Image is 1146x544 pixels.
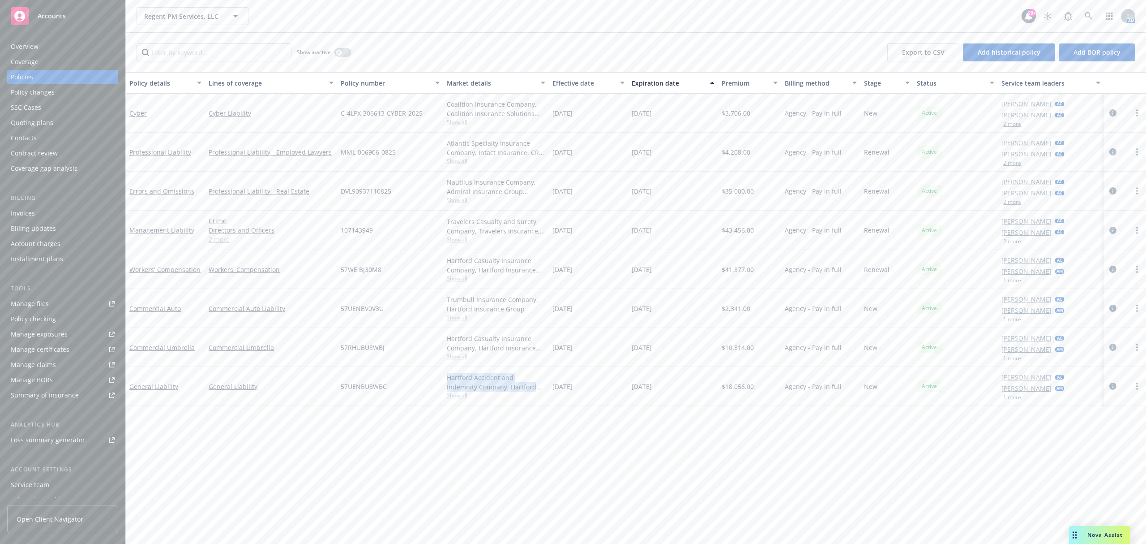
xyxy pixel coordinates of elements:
[860,72,913,94] button: Stage
[785,265,842,274] span: Agency - Pay in full
[632,186,652,196] span: [DATE]
[1069,526,1130,544] button: Nova Assist
[209,147,334,157] a: Professional Liability - Employed Lawyers
[129,265,201,274] a: Workers' Compensation
[447,236,545,243] span: Show all
[447,118,545,126] span: Show all
[11,131,37,145] div: Contacts
[447,177,545,196] div: Nautilus Insurance Company, Admiral Insurance Group ([PERSON_NAME] Corporation), CRC Group
[920,343,938,351] span: Active
[209,304,334,313] a: Commercial Auto Liability
[785,78,847,88] div: Billing method
[785,304,842,313] span: Agency - Pay in full
[1003,317,1021,322] button: 1 more
[864,186,889,196] span: Renewal
[1028,9,1036,17] div: 99+
[209,343,334,352] a: Commercial Umbrella
[628,72,718,94] button: Expiration date
[632,304,652,313] span: [DATE]
[11,85,55,99] div: Policy changes
[1132,225,1142,236] a: more
[447,353,545,360] span: Show all
[447,78,535,88] div: Market details
[1132,303,1142,314] a: more
[11,493,68,507] div: Sales relationships
[864,343,877,352] span: New
[785,382,842,391] span: Agency - Pay in full
[11,342,69,357] div: Manage certificates
[7,388,118,402] a: Summary of insurance
[447,295,545,314] div: Trumbull Insurance Company, Hartford Insurance Group
[11,146,58,160] div: Contract review
[209,225,334,235] a: Directors and Officers
[785,108,842,118] span: Agency - Pay in full
[11,312,56,326] div: Policy checking
[341,147,396,157] span: MML-006906-0825
[7,161,118,176] a: Coverage gap analysis
[1001,372,1052,382] a: [PERSON_NAME]
[447,373,545,392] div: Hartford Accident and Indemnity Company, Hartford Insurance Group
[11,221,56,236] div: Billing updates
[11,100,41,115] div: SSC Cases
[1001,138,1052,147] a: [PERSON_NAME]
[129,109,147,117] a: Cyber
[7,116,118,130] a: Quoting plans
[129,382,178,391] a: General Liability
[1108,225,1118,236] a: circleInformation
[785,147,842,157] span: Agency - Pay in full
[552,147,573,157] span: [DATE]
[1001,99,1052,108] a: [PERSON_NAME]
[11,70,33,84] div: Policies
[11,237,60,251] div: Account charges
[1132,264,1142,275] a: more
[920,382,938,390] span: Active
[1001,306,1052,315] a: [PERSON_NAME]
[632,225,652,235] span: [DATE]
[209,108,334,118] a: Cyber Liability
[1132,147,1142,157] a: more
[7,4,118,29] a: Accounts
[998,72,1103,94] button: Service team leaders
[341,186,391,196] span: DVL90937110825
[443,72,549,94] button: Market details
[978,48,1040,56] span: Add historical policy
[864,78,900,88] div: Stage
[1003,278,1021,283] button: 1 more
[1108,303,1118,314] a: circleInformation
[137,43,291,61] input: Filter by keyword...
[129,187,194,195] a: Errors and Omissions
[913,72,998,94] button: Status
[129,343,195,352] a: Commercial Umbrella
[7,493,118,507] a: Sales relationships
[781,72,860,94] button: Billing method
[1001,345,1052,354] a: [PERSON_NAME]
[7,237,118,251] a: Account charges
[722,186,754,196] span: $35,000.00
[552,186,573,196] span: [DATE]
[447,157,545,165] span: Show all
[920,109,938,117] span: Active
[1001,255,1052,265] a: [PERSON_NAME]
[1003,160,1021,166] button: 2 more
[341,382,387,391] span: 57UENBU8WBC
[209,235,334,244] a: 2 more
[209,186,334,196] a: Professional Liability - Real Estate
[887,43,959,61] button: Export to CSV
[341,225,373,235] span: 107143949
[7,252,118,266] a: Installment plans
[552,78,615,88] div: Effective date
[447,275,545,282] span: Show all
[7,206,118,220] a: Invoices
[11,327,68,341] div: Manage exposures
[1001,110,1052,120] a: [PERSON_NAME]
[1108,108,1118,118] a: circleInformation
[722,343,754,352] span: $10,314.00
[447,196,545,204] span: Show all
[1132,381,1142,392] a: more
[1108,342,1118,353] a: circleInformation
[632,147,652,157] span: [DATE]
[7,131,118,145] a: Contacts
[11,297,49,311] div: Manage files
[38,13,66,20] span: Accounts
[7,70,118,84] a: Policies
